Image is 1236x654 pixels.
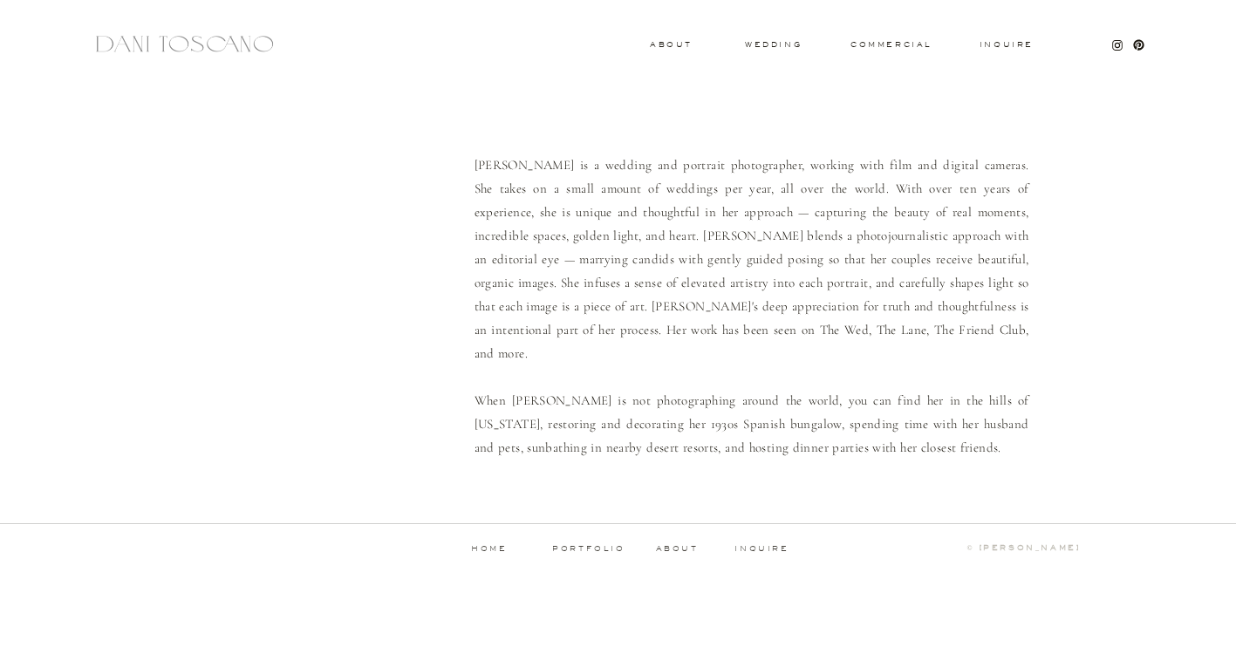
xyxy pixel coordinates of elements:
[745,41,802,47] a: wedding
[475,153,1029,457] p: [PERSON_NAME] is a wedding and portrait photographer, working with film and digital cameras. She ...
[734,545,790,554] a: inquire
[967,543,1081,552] b: © [PERSON_NAME]
[891,544,1081,553] a: © [PERSON_NAME]
[546,545,632,553] a: portfolio
[850,41,931,48] a: commercial
[447,545,533,553] a: home
[979,41,1035,50] a: Inquire
[650,41,688,47] a: About
[656,545,704,553] a: about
